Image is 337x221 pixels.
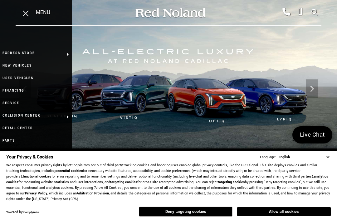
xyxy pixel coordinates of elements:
[139,207,232,217] button: Deny targeting cookies
[25,191,47,196] a: Privacy Policy
[237,207,331,216] button: Allow all cookies
[306,79,318,98] div: Next
[23,174,51,179] strong: functional cookies
[297,131,328,139] span: Live Chat
[77,191,109,196] strong: Arbitration Provision
[6,163,331,202] p: We respect consumer privacy rights by letting visitors opt out of third-party tracking cookies an...
[56,168,83,173] strong: essential cookies
[218,180,245,184] strong: targeting cookies
[23,210,39,214] a: ComplyAuto
[6,154,53,160] span: Your Privacy & Cookies
[292,126,332,143] a: Live Chat
[5,210,39,214] div: Powered by
[110,180,137,184] strong: targeting cookies
[260,155,276,159] div: Language:
[277,154,331,160] select: Language Select
[134,7,206,18] img: Red Noland Auto Group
